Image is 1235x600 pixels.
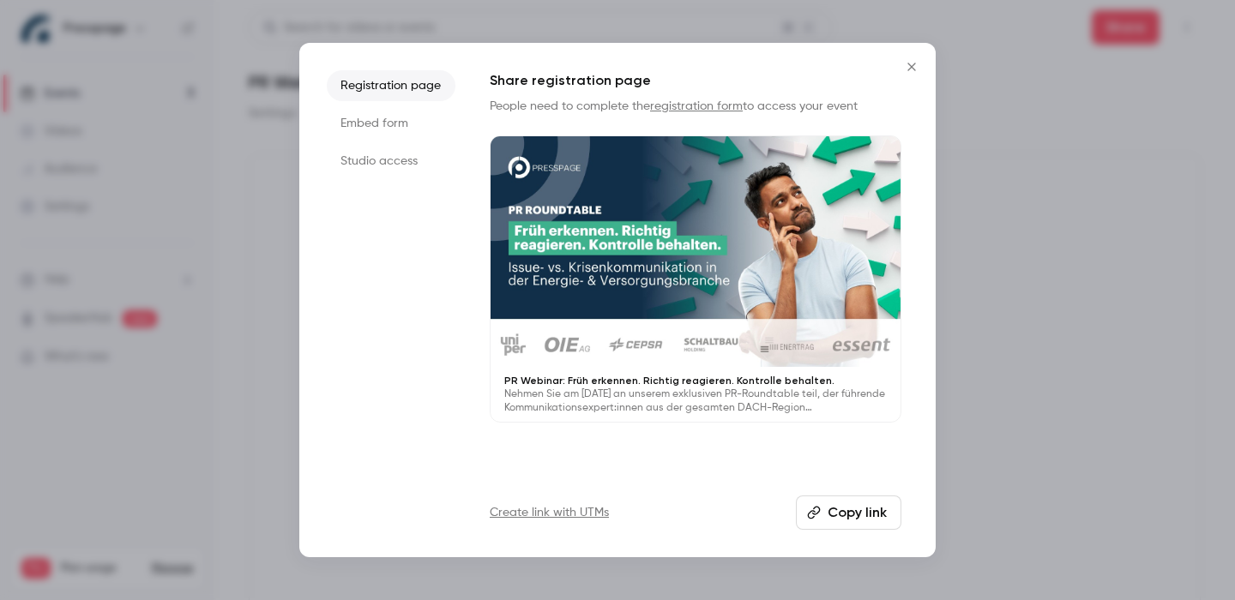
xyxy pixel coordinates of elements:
h1: Share registration page [490,70,901,91]
button: Copy link [796,495,901,530]
a: Create link with UTMs [490,504,609,521]
li: Studio access [327,146,455,177]
p: PR Webinar: Früh erkennen. Richtig reagieren. Kontrolle behalten. [504,374,887,387]
button: Close [895,50,929,84]
a: PR Webinar: Früh erkennen. Richtig reagieren. Kontrolle behalten.Nehmen Sie am [DATE] an unserem ... [490,135,901,423]
p: People need to complete the to access your event [490,98,901,115]
li: Embed form [327,108,455,139]
p: Nehmen Sie am [DATE] an unserem exklusiven PR-Roundtable teil, der führende Kommunikationsexpert:... [504,387,887,415]
li: Registration page [327,70,455,101]
a: registration form [650,100,743,112]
